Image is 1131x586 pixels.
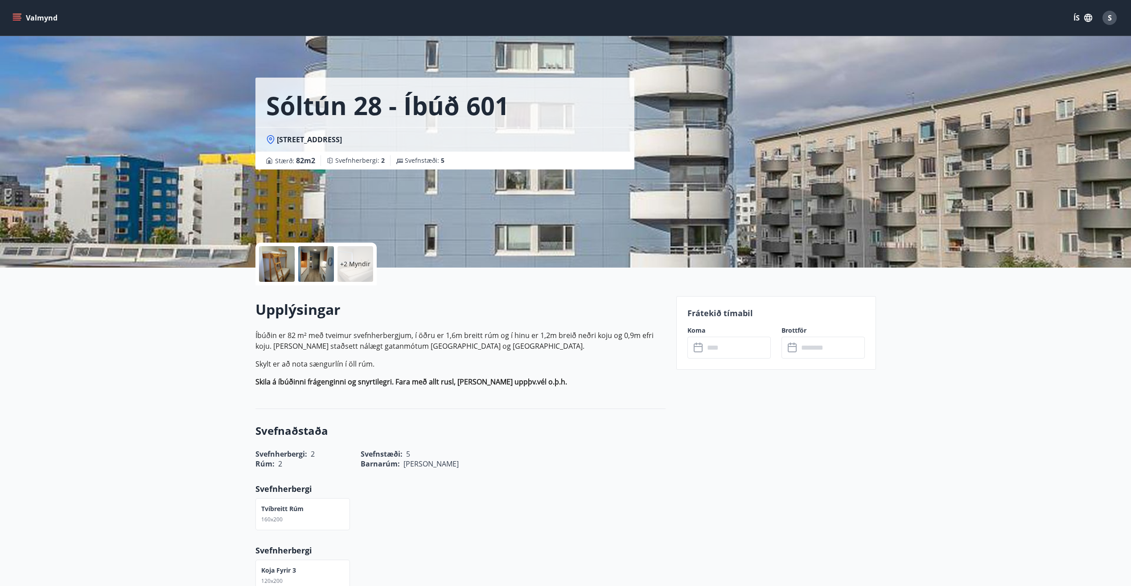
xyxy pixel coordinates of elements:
button: ÍS [1069,10,1097,26]
p: +2 Myndir [340,260,370,268]
h3: Svefnaðstaða [255,423,666,438]
p: Íbúðin er 82 m² með tveimur svefnherbergjum, í öðru er 1,6m breitt rúm og í hinu er 1,2m breið ne... [255,330,666,351]
span: S [1108,13,1112,23]
span: [STREET_ADDRESS] [277,135,342,144]
span: 2 [278,459,282,469]
span: Rúm : [255,459,275,469]
p: Svefnherbergi [255,483,666,495]
label: Brottför [781,326,865,335]
span: 120x200 [261,577,283,585]
button: S [1099,7,1120,29]
button: menu [11,10,61,26]
p: Koja fyrir 3 [261,566,296,575]
p: Skylt er að nota sængurlín í öll rúm. [255,359,666,369]
label: Koma [687,326,771,335]
span: Svefnstæði : [405,156,444,165]
span: [PERSON_NAME] [403,459,459,469]
span: 82 m2 [296,156,315,165]
span: Svefnherbergi : [335,156,385,165]
span: 5 [441,156,444,165]
strong: Skila á íbúðinni frágenginni og snyrtilegri. Fara með allt rusl, [PERSON_NAME] uppþv.vél o.þ.h. [255,377,567,387]
p: Tvíbreitt rúm [261,504,304,513]
h2: Upplýsingar [255,300,666,319]
span: Stærð : [275,155,315,166]
p: Frátekið tímabil [687,307,865,319]
p: Svefnherbergi [255,545,666,556]
span: 160x200 [261,516,283,523]
h1: Sóltún 28 - íbúð 601 [266,88,509,122]
span: Barnarúm : [361,459,400,469]
span: 2 [381,156,385,165]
